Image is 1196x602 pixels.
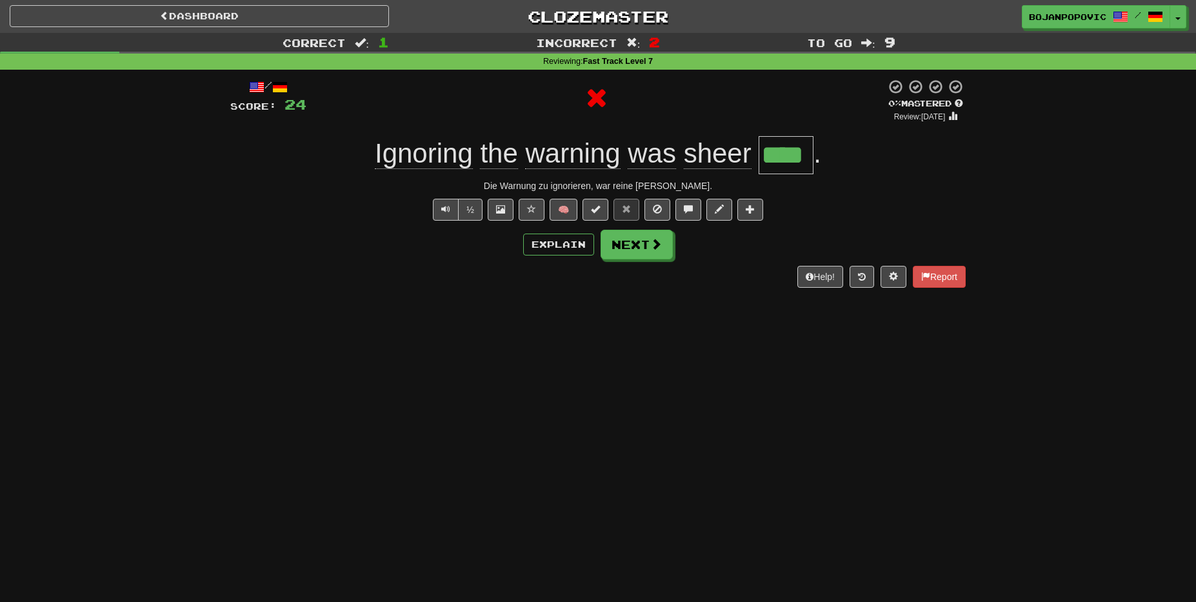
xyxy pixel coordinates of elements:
button: Edit sentence (alt+d) [706,199,732,221]
span: : [355,37,369,48]
span: sheer [684,138,752,169]
span: bojanpopovic [1029,11,1106,23]
a: bojanpopovic / [1022,5,1170,28]
div: Mastered [886,98,966,110]
button: ½ [458,199,483,221]
span: 24 [284,96,306,112]
span: 1 [378,34,389,50]
span: 2 [649,34,660,50]
span: 9 [884,34,895,50]
div: Text-to-speech controls [430,199,483,221]
button: Report [913,266,966,288]
span: Incorrect [536,36,617,49]
button: Explain [523,234,594,256]
button: Play sentence audio (ctl+space) [433,199,459,221]
a: Dashboard [10,5,389,27]
span: 0 % [888,98,901,108]
button: Reset to 0% Mastered (alt+r) [613,199,639,221]
button: Ignore sentence (alt+i) [644,199,670,221]
button: 🧠 [550,199,577,221]
button: Help! [797,266,843,288]
span: warning [525,138,620,169]
button: Favorite sentence (alt+f) [519,199,544,221]
small: Review: [DATE] [894,112,946,121]
span: the [480,138,517,169]
span: / [1135,10,1141,19]
span: : [861,37,875,48]
span: : [626,37,641,48]
button: Add to collection (alt+a) [737,199,763,221]
a: Clozemaster [408,5,788,28]
button: Next [601,230,673,259]
span: Score: [230,101,277,112]
div: Die Warnung zu ignorieren, war reine [PERSON_NAME]. [230,179,966,192]
span: . [813,138,821,168]
span: Ignoring [375,138,473,169]
button: Discuss sentence (alt+u) [675,199,701,221]
button: Set this sentence to 100% Mastered (alt+m) [583,199,608,221]
strong: Fast Track Level 7 [583,57,653,66]
span: was [628,138,676,169]
button: Show image (alt+x) [488,199,513,221]
button: Round history (alt+y) [850,266,874,288]
span: Correct [283,36,346,49]
span: To go [807,36,852,49]
div: / [230,79,306,95]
